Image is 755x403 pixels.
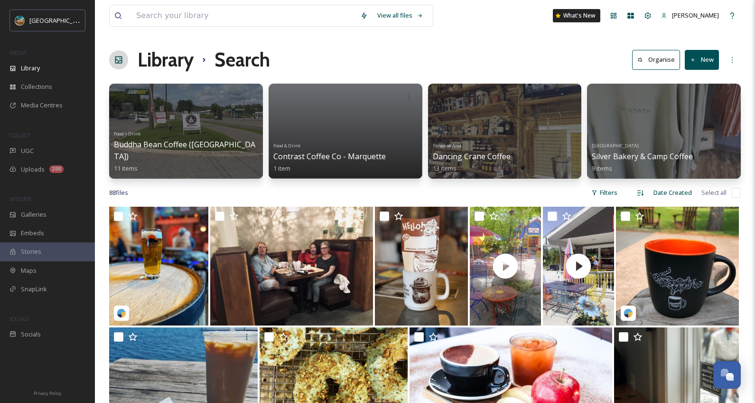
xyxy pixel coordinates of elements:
[433,151,511,162] span: Dancing Crane Coffee
[9,315,28,322] span: SOCIALS
[21,146,34,155] span: UGC
[685,50,719,69] button: New
[21,82,52,91] span: Collections
[656,6,724,25] a: [PERSON_NAME]
[624,308,633,318] img: snapsea-logo.png
[114,164,138,173] span: 11 items
[713,361,741,389] button: Open Chat
[433,143,462,149] span: Paradise Area
[553,9,600,22] a: What's New
[672,11,719,19] span: [PERSON_NAME]
[21,247,41,256] span: Stories
[433,164,457,173] span: 13 items
[273,164,290,173] span: 1 item
[433,140,511,173] a: Paradise AreaDancing Crane Coffee13 items
[9,49,26,56] span: MEDIA
[131,5,355,26] input: Search your library
[649,183,697,202] div: Date Created
[21,64,40,73] span: Library
[616,207,739,326] img: keweenawmtnlodge_7231e4a2-956b-eda5-eb8a-8517bd614313.jpg
[114,131,140,137] span: Food + Drink
[21,165,45,174] span: Uploads
[21,285,47,294] span: SnapLink
[273,151,386,162] span: Contrast Coffee Co - Marquette
[138,46,194,74] a: Library
[114,128,255,173] a: Food + DrinkBuddha Bean Coffee ([GEOGRAPHIC_DATA])11 items
[375,207,468,326] img: IMG_3825.jpeg
[470,207,541,326] img: thumbnail
[29,16,122,25] span: [GEOGRAPHIC_DATA][US_STATE]
[592,151,693,162] span: Silver Bakery & Camp Coffee
[117,308,126,318] img: snapsea-logo.png
[543,207,614,326] img: thumbnail
[701,188,727,197] span: Select all
[34,390,61,396] span: Privacy Policy
[9,132,30,139] span: COLLECT
[21,229,44,238] span: Embeds
[21,101,63,110] span: Media Centres
[114,139,255,162] span: Buddha Bean Coffee ([GEOGRAPHIC_DATA])
[21,266,37,275] span: Maps
[21,330,41,339] span: Socials
[592,164,612,173] span: 9 items
[214,46,270,74] h1: Search
[49,165,64,173] div: 288
[592,140,693,173] a: [GEOGRAPHIC_DATA]Silver Bakery & Camp Coffee9 items
[34,387,61,398] a: Privacy Policy
[21,210,47,219] span: Galleries
[632,50,680,69] button: Organise
[9,195,31,202] span: WIDGETS
[109,207,208,326] img: shortandstouts-18037193759584695.jpeg
[592,143,639,149] span: [GEOGRAPHIC_DATA]
[273,140,386,173] a: Food & DrinkContrast Coffee Co - Marquette1 item
[273,143,300,149] span: Food & Drink
[373,6,428,25] a: View all files
[210,207,373,326] img: 9f5b37d8-1f03-8226-fb90-5c8794e349f1.jpg
[15,16,25,25] img: Snapsea%20Profile.jpg
[587,183,622,202] div: Filters
[109,188,128,197] span: 88 file s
